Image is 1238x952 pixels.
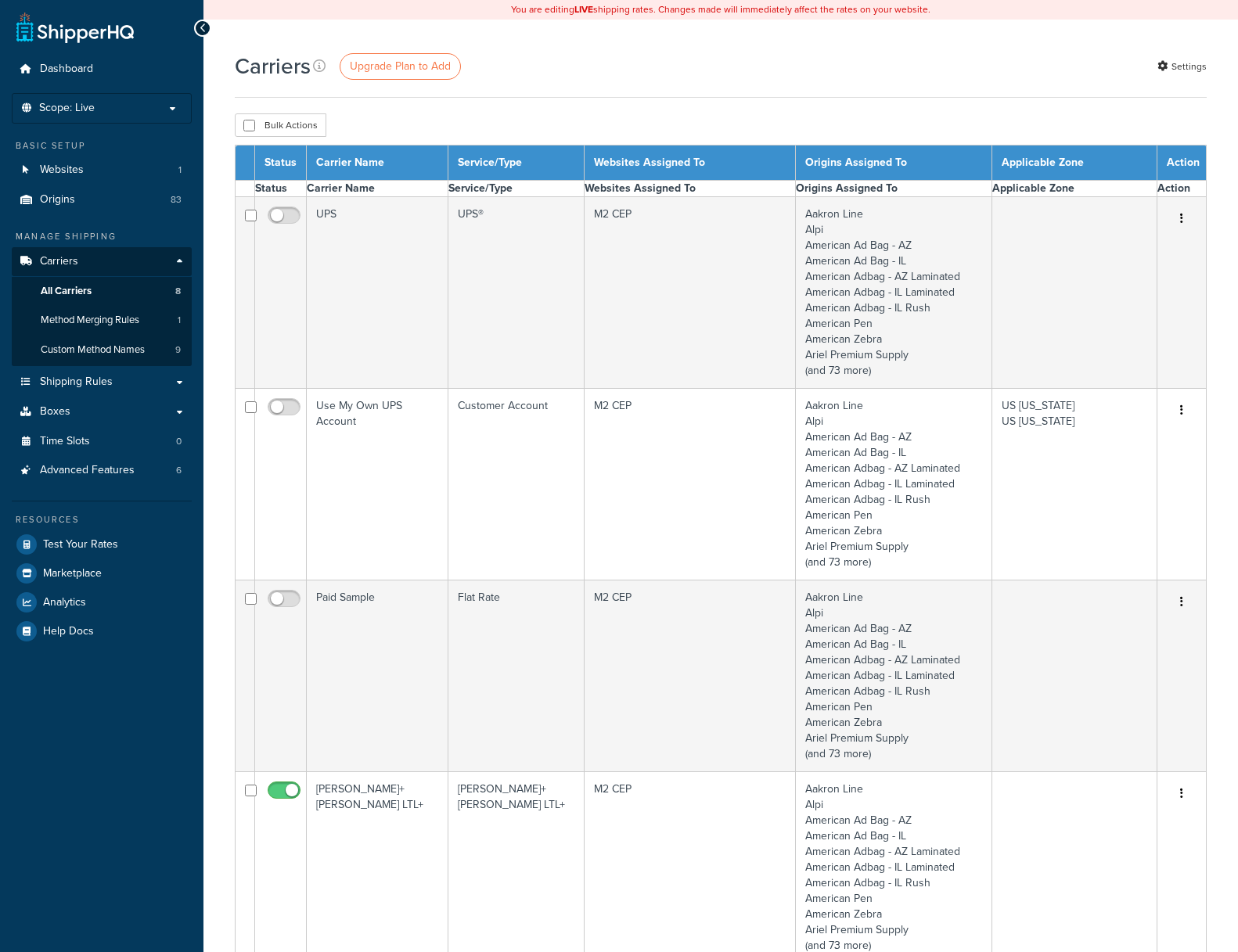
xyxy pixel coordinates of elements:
div: Manage Shipping [12,230,192,243]
span: 0 [176,435,182,448]
a: Marketplace [12,559,192,587]
span: Time Slots [40,435,90,448]
li: Time Slots [12,427,192,456]
span: 9 [175,343,181,357]
td: Aakron Line Alpi American Ad Bag - AZ American Ad Bag - IL American Adbag - AZ Laminated American... [796,580,992,772]
span: Marketplace [43,567,102,580]
th: Action [1157,181,1207,197]
span: Origins [40,193,75,207]
span: Method Merging Rules [41,314,139,327]
td: M2 CEP [584,580,796,772]
a: Upgrade Plan to Add [340,53,461,80]
a: Time Slots 0 [12,427,192,456]
th: Websites Assigned To [584,181,796,197]
a: Origins 83 [12,185,192,214]
span: Advanced Features [40,464,135,477]
td: M2 CEP [584,389,796,580]
th: Origins Assigned To [796,181,992,197]
button: Bulk Actions [235,113,326,137]
td: Aakron Line Alpi American Ad Bag - AZ American Ad Bag - IL American Adbag - AZ Laminated American... [796,389,992,580]
li: Method Merging Rules [12,306,192,335]
td: US [US_STATE] US [US_STATE] [992,389,1157,580]
a: Websites 1 [12,156,192,185]
span: Scope: Live [39,102,95,115]
td: UPS [307,197,448,389]
td: Use My Own UPS Account [307,389,448,580]
th: Applicable Zone [992,181,1157,197]
td: Paid Sample [307,580,448,772]
li: Websites [12,156,192,185]
a: Shipping Rules [12,368,192,397]
a: ShipperHQ Home [16,12,134,43]
th: Websites Assigned To [584,145,796,181]
h1: Carriers [235,51,311,81]
span: Dashboard [40,63,93,76]
td: Aakron Line Alpi American Ad Bag - AZ American Ad Bag - IL American Adbag - AZ Laminated American... [796,197,992,389]
span: Help Docs [43,625,94,638]
li: All Carriers [12,277,192,306]
b: LIVE [574,2,593,16]
li: Carriers [12,247,192,366]
a: Settings [1157,56,1207,77]
span: 8 [175,285,181,298]
span: 6 [176,464,182,477]
span: Upgrade Plan to Add [350,58,451,74]
th: Service/Type [448,145,584,181]
span: Websites [40,163,84,177]
li: Custom Method Names [12,336,192,365]
th: Origins Assigned To [796,145,992,181]
span: 1 [178,314,181,327]
a: Analytics [12,588,192,616]
th: Applicable Zone [992,145,1157,181]
a: Carriers [12,247,192,276]
a: Help Docs [12,617,192,645]
a: Advanced Features 6 [12,456,192,485]
span: 1 [178,163,182,177]
a: Test Your Rates [12,530,192,559]
li: Advanced Features [12,456,192,485]
span: 83 [171,193,182,207]
span: Shipping Rules [40,375,113,389]
th: Status [255,145,307,181]
th: Carrier Name [307,145,448,181]
span: Custom Method Names [41,343,145,357]
td: UPS® [448,197,584,389]
td: Flat Rate [448,580,584,772]
a: Custom Method Names 9 [12,336,192,365]
span: All Carriers [41,285,92,298]
th: Status [255,181,307,197]
td: Customer Account [448,389,584,580]
a: Method Merging Rules 1 [12,306,192,335]
td: M2 CEP [584,197,796,389]
li: Origins [12,185,192,214]
th: Service/Type [448,181,584,197]
div: Basic Setup [12,139,192,153]
span: Test Your Rates [43,538,118,551]
th: Carrier Name [307,181,448,197]
th: Action [1157,145,1207,181]
span: Boxes [40,405,70,419]
a: All Carriers 8 [12,277,192,306]
span: Carriers [40,255,78,268]
span: Analytics [43,596,86,609]
div: Resources [12,513,192,526]
a: Dashboard [12,55,192,84]
a: Boxes [12,397,192,426]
